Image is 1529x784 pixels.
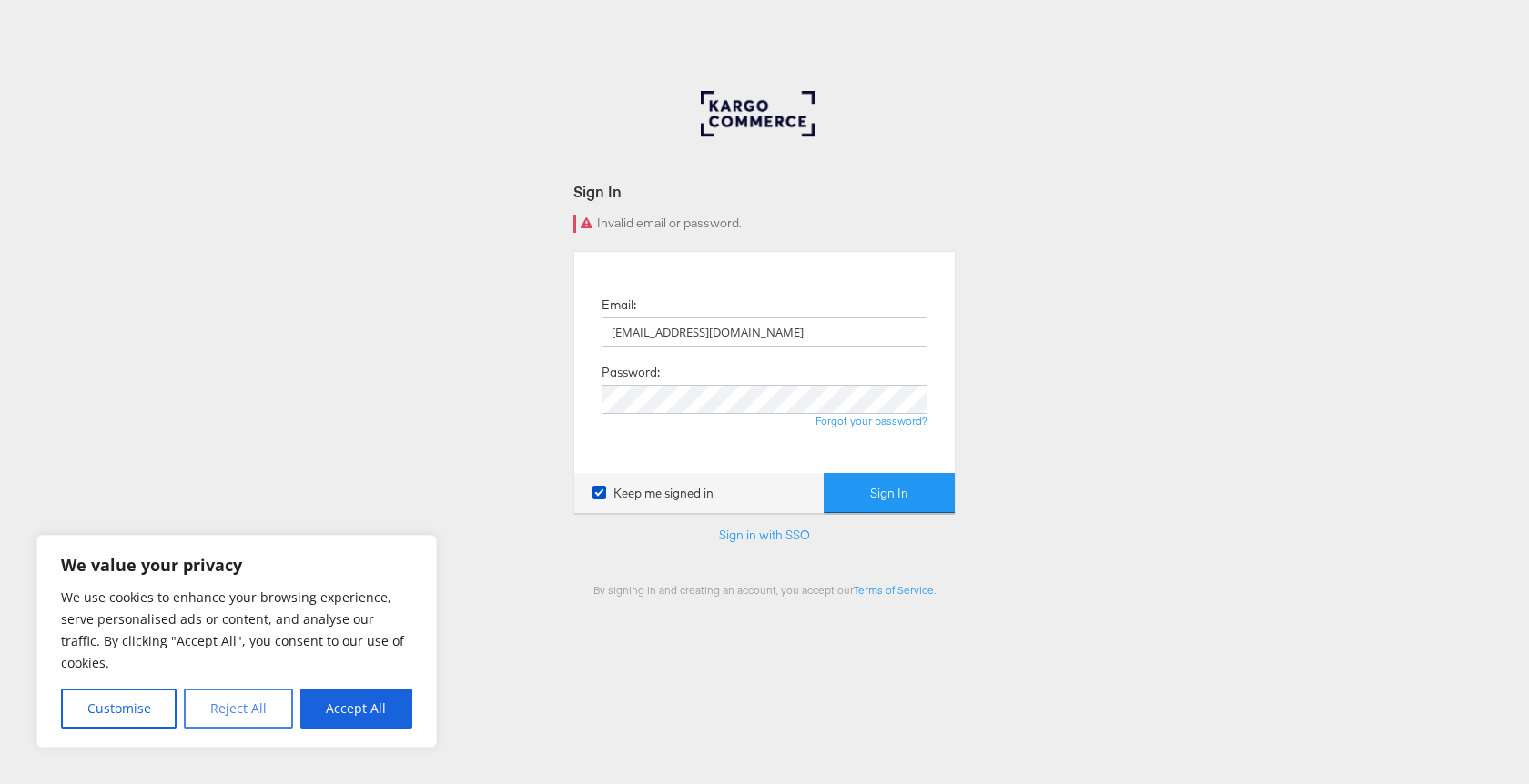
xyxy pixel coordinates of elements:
[815,414,927,427] a: Forgot your password?
[36,535,437,748] div: We value your privacy
[602,364,660,381] label: Password:
[854,583,934,597] a: Terms of Service
[184,689,292,729] button: Reject All
[300,689,412,729] button: Accept All
[719,527,810,543] a: Sign in with SSO
[61,587,412,674] p: We use cookies to enhance your browsing experience, serve personalised ads or content, and analys...
[61,689,177,729] button: Customise
[573,583,956,597] div: By signing in and creating an account, you accept our .
[61,554,412,576] p: We value your privacy
[573,181,956,202] div: Sign In
[824,473,955,514] button: Sign In
[602,317,927,347] input: Email
[602,297,636,314] label: Email:
[573,215,956,233] div: Invalid email or password.
[592,485,714,502] label: Keep me signed in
